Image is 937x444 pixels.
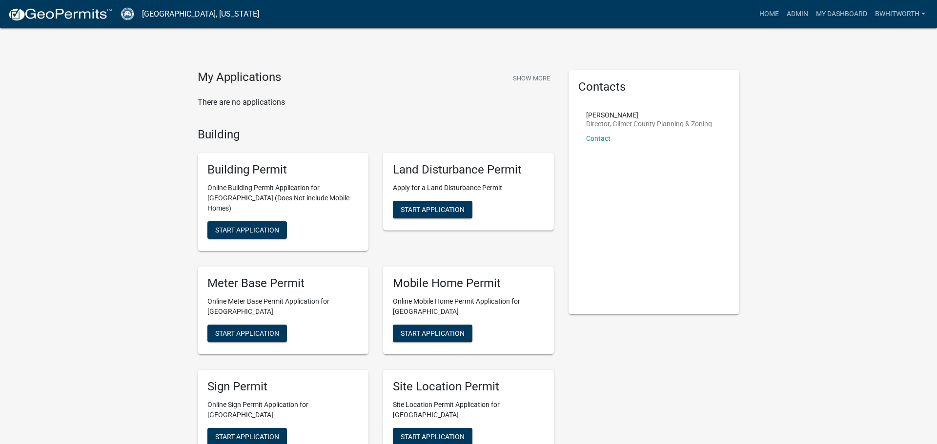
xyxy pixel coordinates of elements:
h5: Mobile Home Permit [393,276,544,290]
a: My Dashboard [812,5,871,23]
h4: My Applications [198,70,281,85]
button: Start Application [207,221,287,239]
h5: Site Location Permit [393,380,544,394]
h5: Building Permit [207,163,359,177]
span: Start Application [215,432,279,440]
a: BWhitworth [871,5,929,23]
a: [GEOGRAPHIC_DATA], [US_STATE] [142,6,259,22]
span: Start Application [401,432,465,440]
h5: Meter Base Permit [207,276,359,290]
button: Start Application [207,325,287,342]
a: Home [755,5,783,23]
p: Site Location Permit Application for [GEOGRAPHIC_DATA] [393,400,544,420]
p: There are no applications [198,97,554,108]
p: Online Meter Base Permit Application for [GEOGRAPHIC_DATA] [207,296,359,317]
button: Start Application [393,201,472,218]
p: Director, Gilmer County Planning & Zoning [586,120,712,127]
a: Contact [586,135,611,142]
button: Show More [509,70,554,86]
p: Online Building Permit Application for [GEOGRAPHIC_DATA] (Does Not include Mobile Homes) [207,183,359,213]
img: Gilmer County, Georgia [120,7,134,20]
p: Apply for a Land Disturbance Permit [393,183,544,193]
span: Start Application [215,329,279,337]
span: Start Application [215,226,279,234]
h5: Land Disturbance Permit [393,163,544,177]
h4: Building [198,128,554,142]
span: Start Application [401,206,465,213]
h5: Contacts [578,80,730,94]
a: Admin [783,5,812,23]
h5: Sign Permit [207,380,359,394]
p: Online Sign Permit Application for [GEOGRAPHIC_DATA] [207,400,359,420]
button: Start Application [393,325,472,342]
p: Online Mobile Home Permit Application for [GEOGRAPHIC_DATA] [393,296,544,317]
span: Start Application [401,329,465,337]
p: [PERSON_NAME] [586,112,712,118]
